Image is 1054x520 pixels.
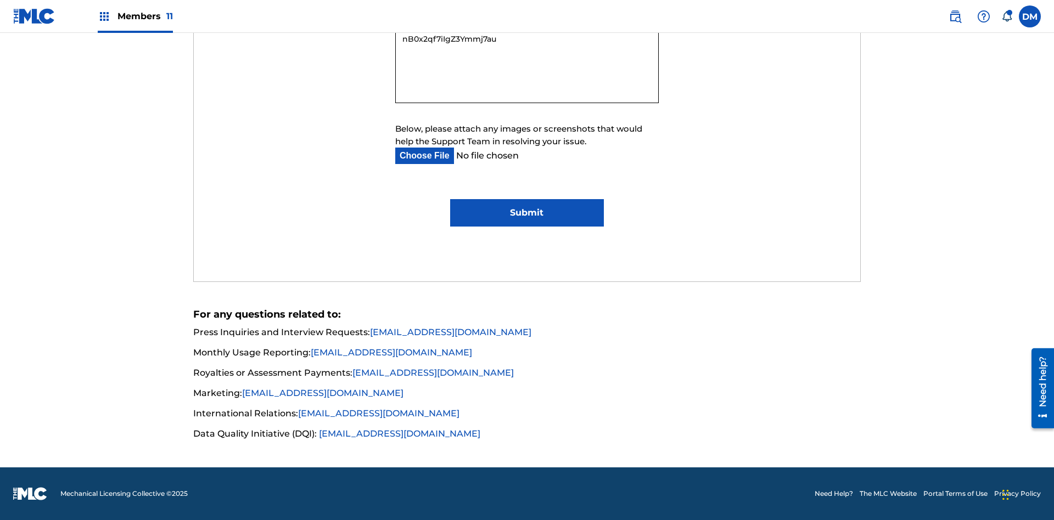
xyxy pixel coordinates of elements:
div: Notifications [1001,11,1012,22]
a: Privacy Policy [994,489,1041,499]
iframe: Chat Widget [999,467,1054,520]
a: Need Help? [815,489,853,499]
a: [EMAIL_ADDRESS][DOMAIN_NAME] [311,347,472,358]
div: User Menu [1019,5,1041,27]
textarea: nB0x2qf7iIgZ3Ymmj7au [395,26,659,103]
a: Public Search [944,5,966,27]
li: International Relations: [193,407,861,427]
a: [EMAIL_ADDRESS][DOMAIN_NAME] [370,327,531,337]
h5: For any questions related to: [193,308,861,321]
span: Below, please attach any images or screenshots that would help the Support Team in resolving your... [395,123,642,146]
img: logo [13,487,47,500]
span: 11 [166,11,173,21]
li: Marketing: [193,387,861,406]
img: search [949,10,962,23]
a: [EMAIL_ADDRESS][DOMAIN_NAME] [319,428,480,439]
img: help [977,10,990,23]
a: [EMAIL_ADDRESS][DOMAIN_NAME] [242,388,403,398]
div: Help [973,5,995,27]
iframe: Resource Center [1023,344,1054,434]
img: Top Rightsholders [98,10,111,23]
a: Portal Terms of Use [923,489,988,499]
div: Drag [1002,478,1009,511]
input: Submit [450,199,603,227]
a: [EMAIL_ADDRESS][DOMAIN_NAME] [298,408,459,419]
span: Members [117,10,173,22]
li: Monthly Usage Reporting: [193,346,861,366]
li: Royalties or Assessment Payments: [193,366,861,386]
li: Data Quality Initiative (DQI): [193,427,861,440]
span: Mechanical Licensing Collective © 2025 [60,489,188,499]
img: MLC Logo [13,8,55,24]
li: Press Inquiries and Interview Requests: [193,326,861,346]
a: [EMAIL_ADDRESS][DOMAIN_NAME] [352,368,514,378]
a: The MLC Website [860,489,917,499]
